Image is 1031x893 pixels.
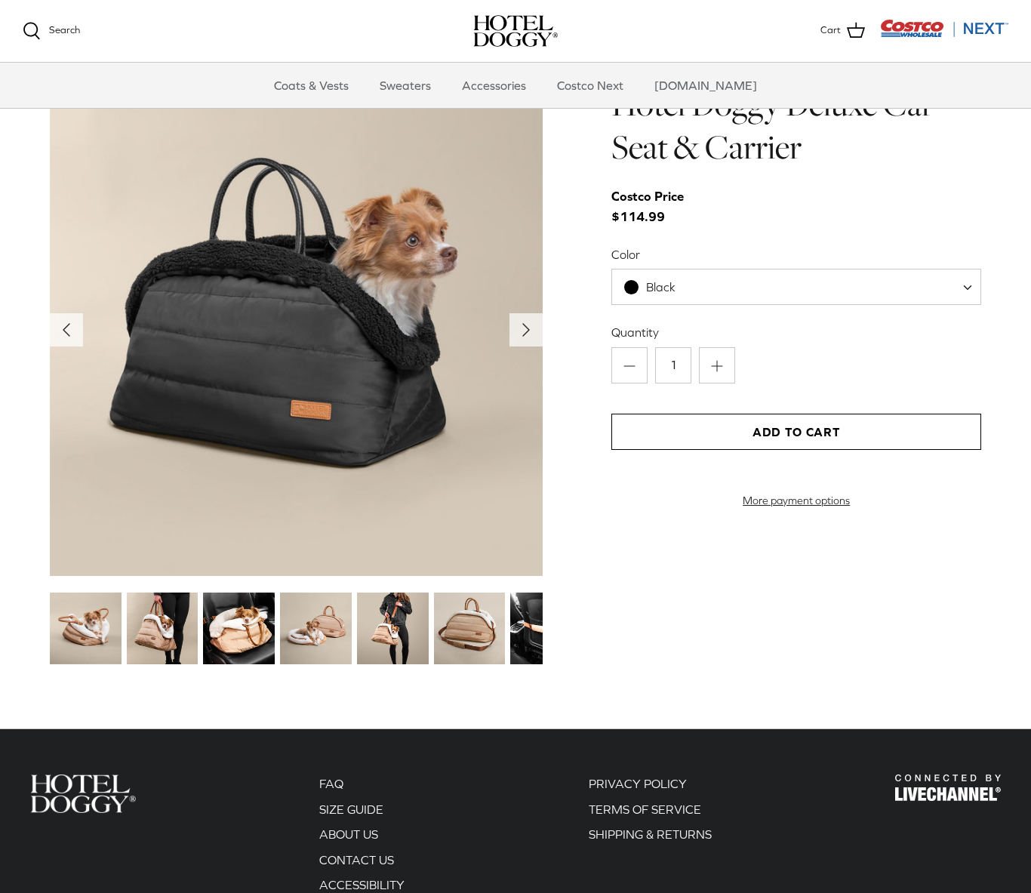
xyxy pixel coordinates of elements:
[611,324,981,340] label: Quantity
[319,853,394,867] a: CONTACT US
[611,83,981,168] h1: Hotel Doggy Deluxe Car Seat & Carrier
[589,827,712,841] a: SHIPPING & RETURNS
[473,15,558,47] a: hoteldoggy.com hoteldoggycom
[366,63,445,108] a: Sweaters
[611,414,981,450] button: Add to Cart
[820,23,841,38] span: Cart
[895,774,1001,801] img: Hotel Doggy Costco Next
[880,19,1008,38] img: Costco Next
[49,24,80,35] span: Search
[50,313,83,346] button: Previous
[319,878,405,891] a: ACCESSIBILITY
[589,802,701,816] a: TERMS OF SERVICE
[611,269,981,305] span: Black
[448,63,540,108] a: Accessories
[23,22,80,40] a: Search
[30,774,136,813] img: Hotel Doggy Costco Next
[611,186,699,227] span: $114.99
[319,802,383,816] a: SIZE GUIDE
[655,347,691,383] input: Quantity
[611,494,981,507] a: More payment options
[589,777,687,790] a: PRIVACY POLICY
[646,280,676,294] span: Black
[543,63,637,108] a: Costco Next
[880,29,1008,40] a: Visit Costco Next
[611,246,981,263] label: Color
[641,63,771,108] a: [DOMAIN_NAME]
[820,21,865,41] a: Cart
[473,15,558,47] img: hoteldoggycom
[612,279,706,295] span: Black
[319,827,378,841] a: ABOUT US
[203,593,275,664] img: small dog in a tan dog carrier on a black seat in the car
[260,63,362,108] a: Coats & Vests
[611,186,684,207] div: Costco Price
[509,313,543,346] button: Next
[319,777,343,790] a: FAQ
